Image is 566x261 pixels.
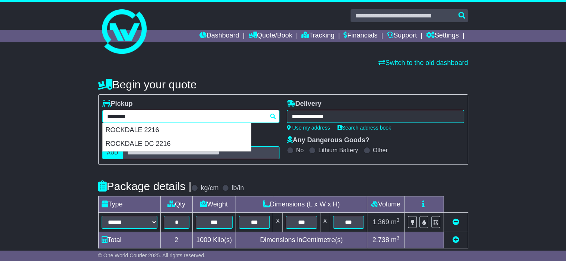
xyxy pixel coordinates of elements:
label: Other [373,147,388,154]
sup: 3 [397,217,400,223]
td: Weight [192,196,236,213]
td: Type [98,196,160,213]
span: m [391,236,400,244]
label: Delivery [287,100,322,108]
td: Total [98,232,160,248]
td: x [273,213,283,232]
span: 1.369 [372,218,389,226]
label: AUD [102,146,123,159]
label: Lithium Battery [318,147,358,154]
span: © One World Courier 2025. All rights reserved. [98,252,206,258]
a: Add new item [453,236,459,244]
td: Volume [367,196,404,213]
a: Search address book [338,125,391,131]
td: 2 [160,232,192,248]
a: Use my address [287,125,330,131]
a: Settings [426,30,459,42]
a: Support [387,30,417,42]
a: Tracking [301,30,334,42]
label: kg/cm [201,184,218,192]
div: ROCKDALE 2216 [103,123,251,137]
a: Remove this item [453,218,459,226]
label: lb/in [231,184,244,192]
span: m [391,218,400,226]
h4: Begin your quote [98,78,468,91]
a: Dashboard [199,30,239,42]
a: Financials [343,30,377,42]
label: Any Dangerous Goods? [287,136,370,144]
span: 2.738 [372,236,389,244]
label: Pickup [102,100,133,108]
td: Kilo(s) [192,232,236,248]
label: No [296,147,304,154]
h4: Package details | [98,180,192,192]
td: Dimensions (L x W x H) [236,196,367,213]
td: x [320,213,330,232]
a: Switch to the old dashboard [378,59,468,66]
a: Quote/Book [248,30,292,42]
span: 1000 [196,236,211,244]
div: ROCKDALE DC 2216 [103,137,251,151]
sup: 3 [397,235,400,241]
td: Qty [160,196,192,213]
td: Dimensions in Centimetre(s) [236,232,367,248]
